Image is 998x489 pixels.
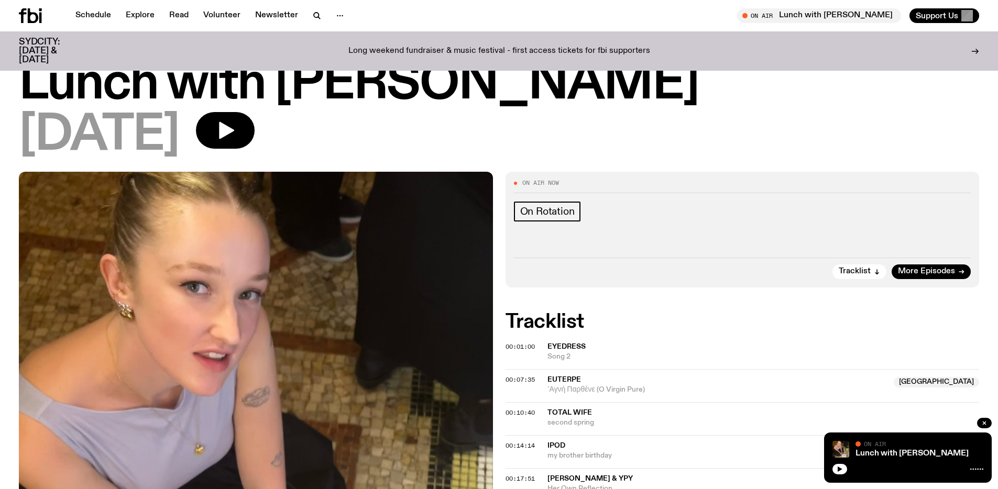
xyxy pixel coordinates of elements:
[898,268,955,275] span: More Episodes
[69,8,117,23] a: Schedule
[506,441,535,450] span: 00:14:14
[832,264,886,279] button: Tracklist
[348,47,650,56] p: Long weekend fundraiser & music festival - first access tickets for fbi supporters
[856,449,969,458] a: Lunch with [PERSON_NAME]
[249,8,304,23] a: Newsletter
[547,442,565,449] span: iPod
[514,202,581,221] a: On Rotation
[547,343,586,350] span: Eyedress
[506,313,980,331] h2: Tracklist
[547,475,633,482] span: [PERSON_NAME] & YPY
[547,418,980,428] span: second spring
[547,352,980,362] span: Song 2
[197,8,247,23] a: Volunteer
[864,440,886,447] span: On Air
[916,11,958,20] span: Support Us
[909,8,979,23] button: Support Us
[506,408,535,417] span: 00:10:40
[547,451,888,461] span: my brother birthday
[547,385,888,395] span: ´Αγνή Παρθένε (O Virgin Pure)
[19,38,86,64] h3: SYDCITY: [DATE] & [DATE]
[547,376,581,383] span: Euterpe
[547,409,592,416] span: Total Wife
[522,180,559,186] span: On Air Now
[119,8,161,23] a: Explore
[892,264,971,279] a: More Episodes
[19,61,979,108] h1: Lunch with [PERSON_NAME]
[506,474,535,483] span: 00:17:51
[19,112,179,159] span: [DATE]
[737,8,901,23] button: On AirLunch with [PERSON_NAME]
[894,377,979,387] span: [GEOGRAPHIC_DATA]
[506,342,535,351] span: 00:01:00
[839,268,871,275] span: Tracklist
[506,375,535,384] span: 00:07:35
[520,206,575,217] span: On Rotation
[832,441,849,458] img: SLC lunch cover
[163,8,195,23] a: Read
